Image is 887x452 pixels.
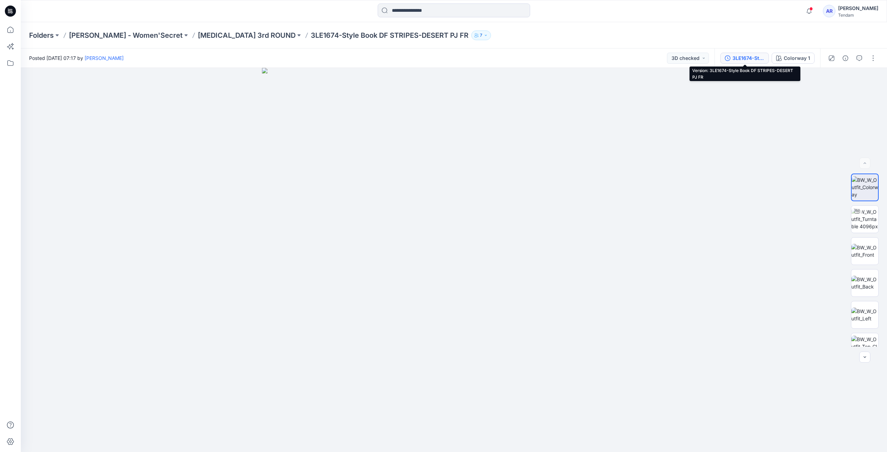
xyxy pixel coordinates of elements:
[85,55,124,61] a: [PERSON_NAME]
[772,53,815,64] button: Colorway 1
[851,276,878,290] img: BW_W_Outfit_Back
[262,68,646,452] img: eyJhbGciOiJIUzI1NiIsImtpZCI6IjAiLCJzbHQiOiJzZXMiLCJ0eXAiOiJKV1QifQ.eyJkYXRhIjp7InR5cGUiOiJzdG9yYW...
[720,53,769,64] button: 3LE1674-Style Book DF STRIPES-DESERT PJ FR
[840,53,851,64] button: Details
[311,30,468,40] p: 3LE1674-Style Book DF STRIPES-DESERT PJ FR
[838,4,878,12] div: [PERSON_NAME]
[851,208,878,230] img: BW_W_Outfit_Turntable 4096px
[784,54,810,62] div: Colorway 1
[852,176,878,198] img: BW_W_Outfit_Colorway
[69,30,183,40] a: [PERSON_NAME] - Women'Secret
[29,30,54,40] a: Folders
[823,5,835,17] div: AR
[480,32,482,39] p: 7
[198,30,296,40] a: [MEDICAL_DATA] 3rd ROUND
[732,54,764,62] div: 3LE1674-Style Book DF STRIPES-DESERT PJ FR
[851,244,878,258] img: BW_W_Outfit_Front
[471,30,491,40] button: 7
[851,308,878,322] img: BW_W_Outfit_Left
[29,54,124,62] span: Posted [DATE] 07:17 by
[851,336,878,357] img: BW_W_Outfit_Top_CloseUp
[838,12,878,18] div: Tendam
